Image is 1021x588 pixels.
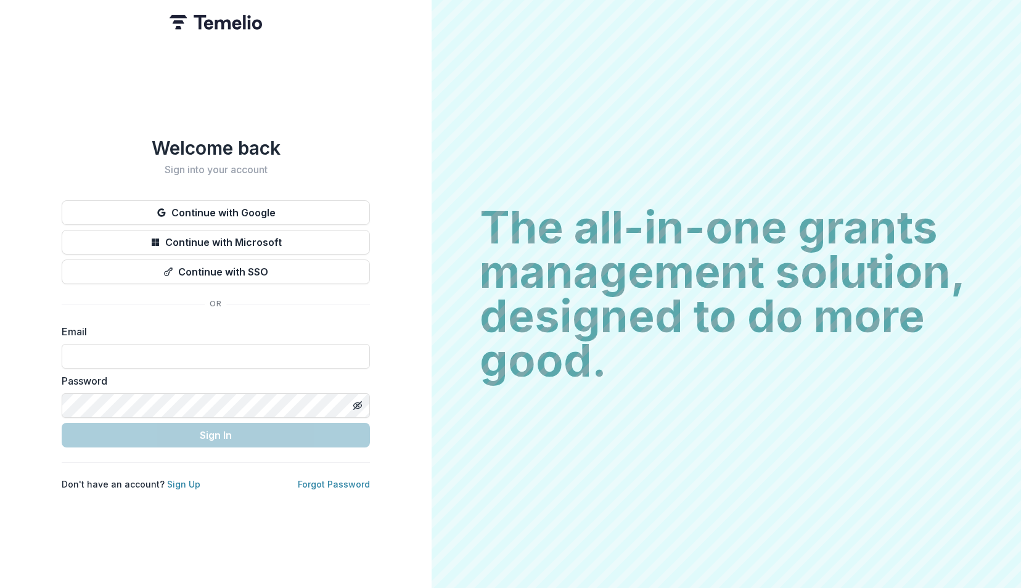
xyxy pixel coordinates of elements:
a: Sign Up [167,479,200,489]
img: Temelio [170,15,262,30]
label: Password [62,374,363,388]
button: Toggle password visibility [348,396,367,415]
button: Continue with Google [62,200,370,225]
h1: Welcome back [62,137,370,159]
h2: Sign into your account [62,164,370,176]
p: Don't have an account? [62,478,200,491]
label: Email [62,324,363,339]
button: Continue with SSO [62,259,370,284]
a: Forgot Password [298,479,370,489]
button: Sign In [62,423,370,447]
button: Continue with Microsoft [62,230,370,255]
